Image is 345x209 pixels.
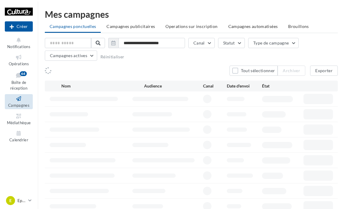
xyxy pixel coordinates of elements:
a: Campagnes [5,94,33,109]
button: Réinitialiser [100,54,125,59]
div: Audience [144,83,203,89]
div: Date d'envoi [227,83,262,89]
div: 64 [20,71,27,76]
div: Mes campagnes [45,10,338,19]
span: Notifications [7,44,30,49]
button: Statut [218,38,245,48]
div: Nom [61,83,144,89]
button: Campagnes actives [45,51,97,61]
span: Campagnes [8,103,29,108]
div: Nouvelle campagne [5,21,33,32]
button: Type de campagne [248,38,299,48]
span: Campagnes actives [50,53,87,58]
div: Canal [203,83,226,89]
span: Campagnes publicitaires [106,24,155,29]
button: Exporter [310,66,338,76]
span: Brouillons [288,24,309,29]
span: Boîte de réception [10,80,27,91]
span: Calendrier [9,137,28,142]
span: Operations sur inscription [165,24,217,29]
a: E Epagny [5,195,33,206]
a: Calendrier [5,129,33,143]
a: Médiathèque [5,112,33,126]
button: Archiver [278,66,305,76]
span: Campagnes automatisées [228,24,278,29]
span: E [9,198,12,204]
a: Opérations [5,53,33,67]
div: État [262,83,297,89]
a: Boîte de réception64 [5,70,33,92]
span: Opérations [9,61,29,66]
button: Notifications [5,35,33,50]
button: Tout sélectionner [229,66,278,76]
p: Epagny [17,198,26,204]
span: Médiathèque [7,120,31,125]
button: Créer [5,21,33,32]
button: Canal [188,38,215,48]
